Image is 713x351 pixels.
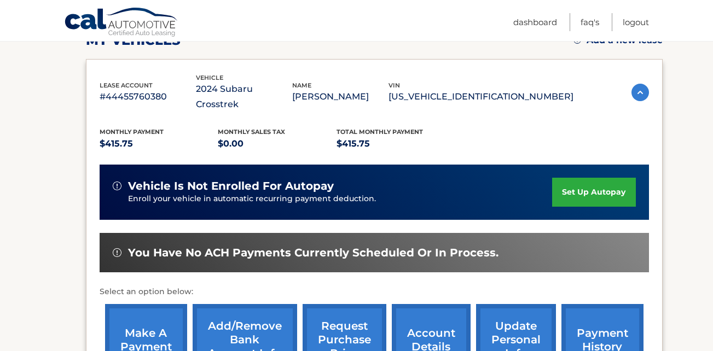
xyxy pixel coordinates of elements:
a: Dashboard [513,13,557,31]
p: [PERSON_NAME] [292,89,389,104]
p: 2024 Subaru Crosstrek [196,81,292,112]
a: Logout [623,13,649,31]
img: alert-white.svg [113,182,121,190]
a: set up autopay [552,178,635,207]
p: Select an option below: [100,285,649,299]
p: #44455760380 [100,89,196,104]
span: vehicle is not enrolled for autopay [128,179,334,193]
span: name [292,81,311,89]
span: You have no ACH payments currently scheduled or in process. [128,246,498,260]
a: FAQ's [581,13,599,31]
img: accordion-active.svg [631,84,649,101]
span: Monthly Payment [100,128,164,136]
p: $0.00 [218,136,337,151]
span: vehicle [196,74,223,81]
span: lease account [100,81,153,89]
span: vin [389,81,400,89]
a: Cal Automotive [64,7,179,39]
p: [US_VEHICLE_IDENTIFICATION_NUMBER] [389,89,573,104]
img: alert-white.svg [113,248,121,257]
p: Enroll your vehicle in automatic recurring payment deduction. [128,193,553,205]
span: Monthly sales Tax [218,128,285,136]
span: Total Monthly Payment [337,128,423,136]
p: $415.75 [100,136,218,151]
p: $415.75 [337,136,455,151]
